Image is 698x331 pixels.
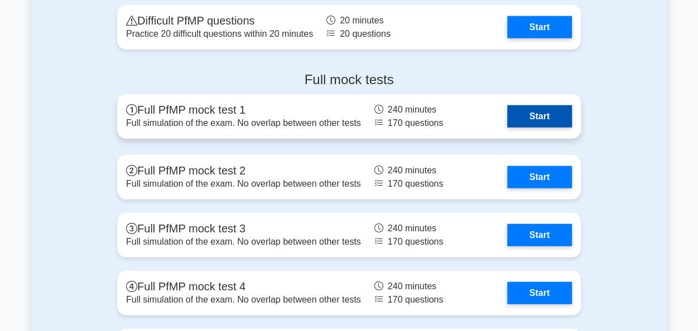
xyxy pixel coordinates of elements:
a: Start [507,282,572,304]
a: Start [507,16,572,38]
a: Start [507,224,572,246]
a: Start [507,166,572,188]
h4: Full mock tests [117,72,581,88]
a: Start [507,105,572,128]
